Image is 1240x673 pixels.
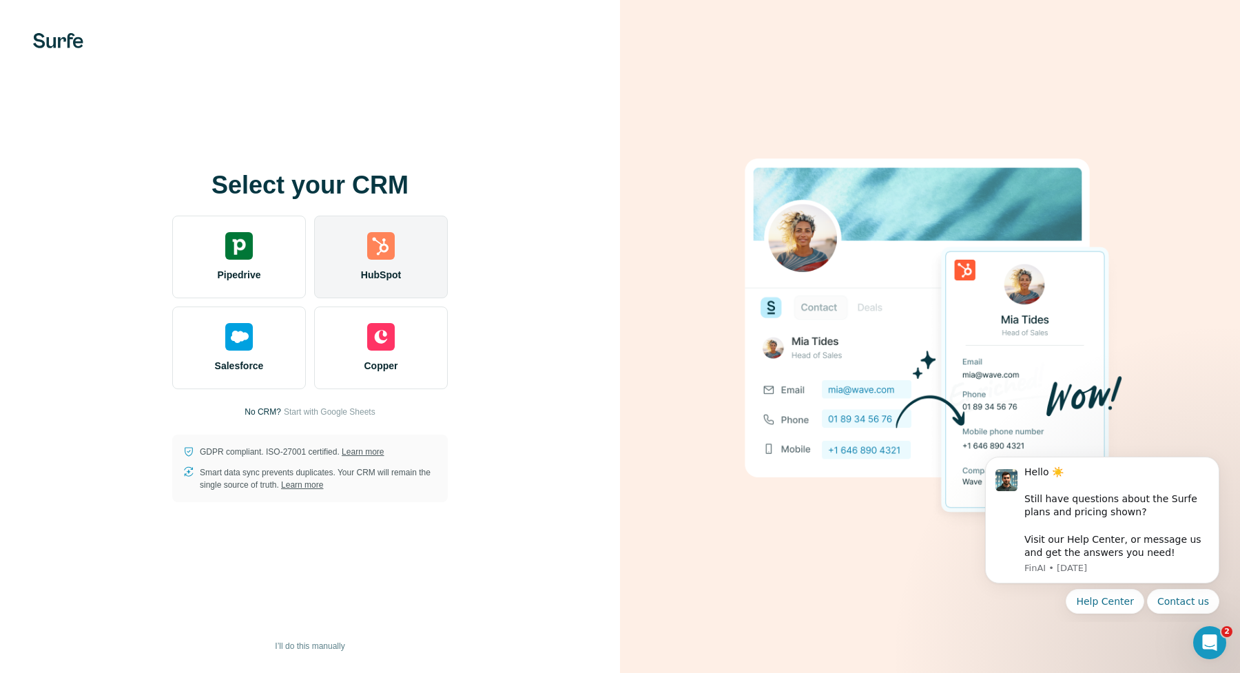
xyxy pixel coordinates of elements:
[172,172,448,199] h1: Select your CRM
[225,232,253,260] img: pipedrive's logo
[342,447,384,457] a: Learn more
[361,268,401,282] span: HubSpot
[1193,626,1226,659] iframe: Intercom live chat
[964,444,1240,622] iframe: Intercom notifications message
[225,323,253,351] img: salesforce's logo
[217,268,260,282] span: Pipedrive
[200,466,437,491] p: Smart data sync prevents duplicates. Your CRM will remain the single source of truth.
[737,137,1123,537] img: HUBSPOT image
[364,359,398,373] span: Copper
[245,406,281,418] p: No CRM?
[265,636,354,656] button: I’ll do this manually
[200,446,384,458] p: GDPR compliant. ISO-27001 certified.
[367,232,395,260] img: hubspot's logo
[215,359,264,373] span: Salesforce
[284,406,375,418] button: Start with Google Sheets
[281,480,323,490] a: Learn more
[275,640,344,652] span: I’ll do this manually
[33,33,83,48] img: Surfe's logo
[367,323,395,351] img: copper's logo
[1221,626,1232,637] span: 2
